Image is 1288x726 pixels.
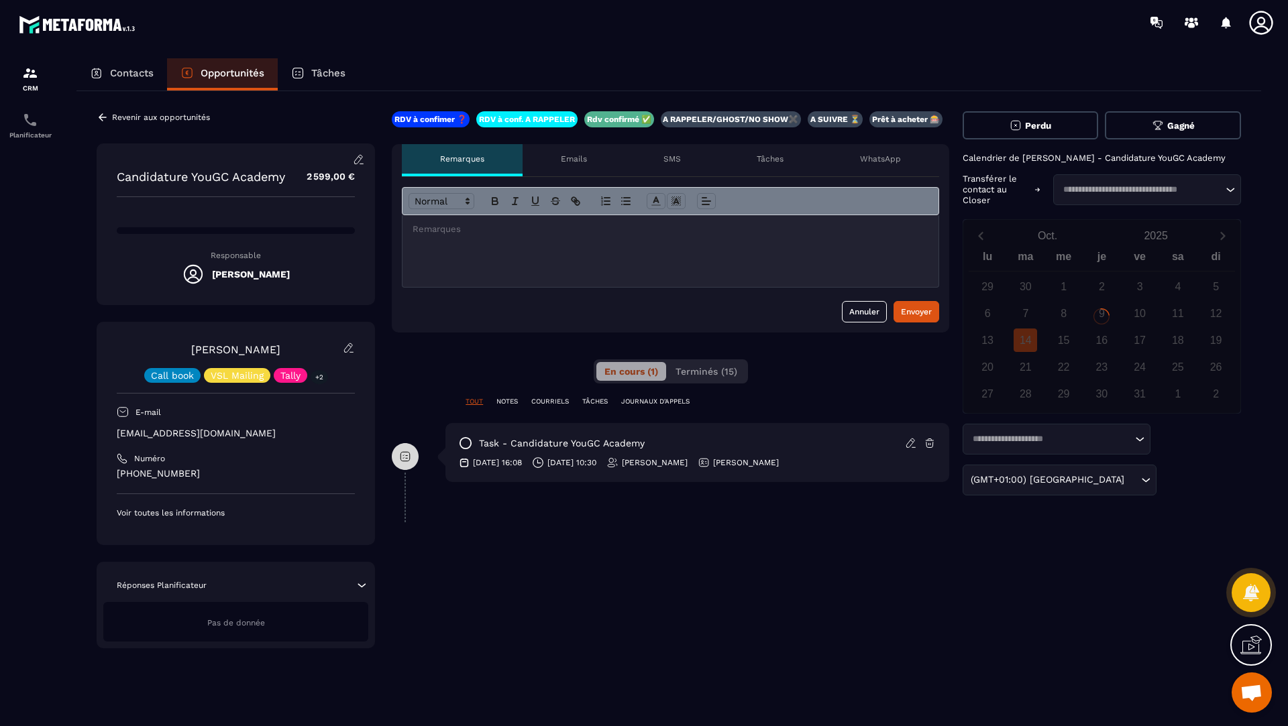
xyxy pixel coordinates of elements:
[394,114,467,125] p: RDV à confimer ❓
[117,251,355,260] p: Responsable
[621,397,690,406] p: JOURNAUX D'APPELS
[963,111,1099,139] button: Perdu
[663,154,681,164] p: SMS
[117,170,285,184] p: Candidature YouGC Academy
[110,67,154,79] p: Contacts
[872,114,940,125] p: Prêt à acheter 🎰
[596,362,666,381] button: En cours (1)
[280,371,301,380] p: Tally
[117,507,355,518] p: Voir toutes les informations
[278,58,359,90] a: Tâches
[1105,111,1241,139] button: Gagné
[561,154,587,164] p: Emails
[117,467,355,480] p: [PHONE_NUMBER]
[112,113,210,122] p: Revenir aux opportunités
[1128,473,1138,487] input: Search for option
[713,457,779,468] p: [PERSON_NAME]
[3,131,57,139] p: Planificateur
[1025,121,1051,131] span: Perdu
[19,12,140,37] img: logo
[22,112,38,128] img: scheduler
[3,55,57,102] a: formationformationCRM
[3,84,57,92] p: CRM
[587,114,651,125] p: Rdv confirmé ✅
[466,397,483,406] p: TOUT
[894,301,939,322] button: Envoyer
[1232,672,1272,713] div: Ouvrir le chat
[1053,174,1241,205] div: Search for option
[151,371,194,380] p: Call book
[3,102,57,149] a: schedulerschedulerPlanificateur
[167,58,278,90] a: Opportunités
[76,58,167,90] a: Contacts
[968,473,1128,487] span: (GMT+01:00) [GEOGRAPHIC_DATA]
[473,457,522,468] p: [DATE] 16:08
[479,114,575,125] p: RDV à conf. A RAPPELER
[117,427,355,440] p: [EMAIL_ADDRESS][DOMAIN_NAME]
[757,154,784,164] p: Tâches
[134,453,165,464] p: Numéro
[191,343,280,356] a: [PERSON_NAME]
[963,153,1241,164] p: Calendrier de [PERSON_NAME] - Candidature YouGC Academy
[622,457,688,468] p: [PERSON_NAME]
[842,301,887,322] button: Annuler
[201,67,264,79] p: Opportunités
[311,67,345,79] p: Tâches
[531,397,569,406] p: COURRIELS
[211,371,264,380] p: VSL Mailing
[547,457,596,468] p: [DATE] 10:30
[212,269,290,280] h5: [PERSON_NAME]
[496,397,518,406] p: NOTES
[1059,183,1222,196] input: Search for option
[117,580,207,591] p: Réponses Planificateur
[963,424,1150,455] div: Search for option
[293,164,355,190] p: 2 599,00 €
[963,174,1028,206] p: Transférer le contact au Closer
[810,114,860,125] p: A SUIVRE ⏳
[604,366,658,377] span: En cours (1)
[968,432,1132,446] input: Search for option
[860,154,901,164] p: WhatsApp
[676,366,737,377] span: Terminés (15)
[207,618,265,627] span: Pas de donnée
[440,154,484,164] p: Remarques
[311,370,328,384] p: +2
[663,114,798,125] p: A RAPPELER/GHOST/NO SHOW✖️
[1167,121,1195,131] span: Gagné
[136,407,161,418] p: E-mail
[963,465,1157,495] div: Search for option
[667,362,745,381] button: Terminés (15)
[22,65,38,81] img: formation
[901,305,932,318] div: Envoyer
[582,397,608,406] p: TÂCHES
[479,437,645,450] p: task - Candidature YouGC Academy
